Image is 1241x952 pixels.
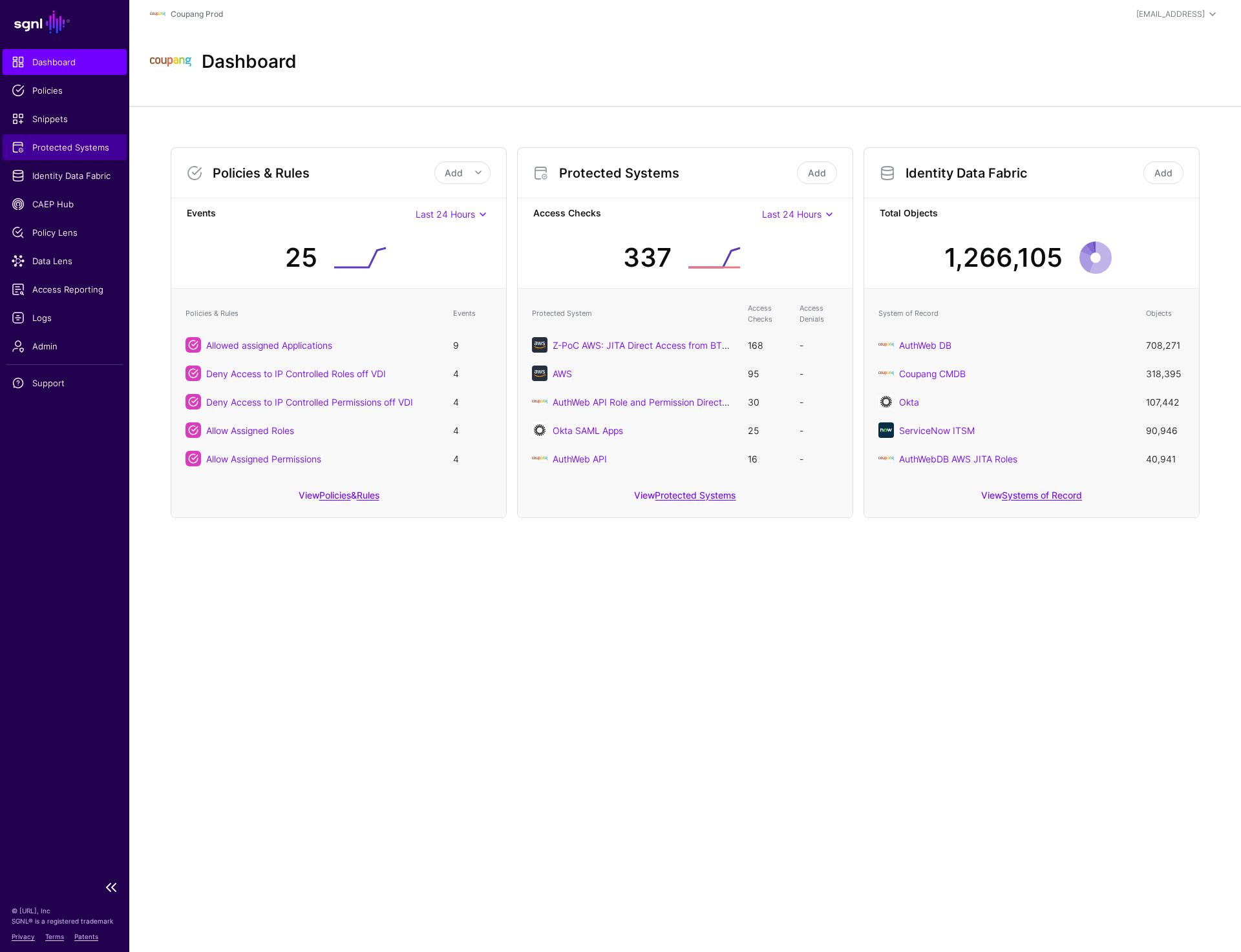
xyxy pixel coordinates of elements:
[533,206,762,222] strong: Access Checks
[206,368,386,379] a: Deny Access to IP Controlled Roles off VDI
[793,416,845,444] td: -
[793,444,845,473] td: -
[553,368,572,379] a: AWS
[179,296,447,331] th: Policies & Rules
[864,481,1199,517] div: View
[12,112,118,125] span: Snippets
[532,451,547,466] img: svg+xml;base64,PHN2ZyBpZD0iTG9nbyIgeG1sbnM9Imh0dHA6Ly93d3cudzMub3JnLzIwMDAvc3ZnIiB3aWR0aD0iMTIxLj...
[12,226,118,239] span: Policy Lens
[906,165,1141,181] h3: Identity Data Fabric
[416,209,475,220] span: Last 24 Hours
[878,337,894,353] img: svg+xml;base64,PHN2ZyBpZD0iTG9nbyIgeG1sbnM9Imh0dHA6Ly93d3cudzMub3JnLzIwMDAvc3ZnIiB3aWR0aD0iMTIxLj...
[3,276,127,302] a: Access Reporting
[3,106,127,132] a: Snippets
[762,209,822,220] span: Last 24 Hours
[12,916,118,926] p: SGNL® is a registered trademark
[150,41,191,83] img: svg+xml;base64,PHN2ZyBpZD0iTG9nbyIgeG1sbnM9Imh0dHA6Ly93d3cudzMub3JnLzIwMDAvc3ZnIiB3aWR0aD0iMTIxLj...
[285,238,317,277] div: 25
[447,296,498,331] th: Events
[525,296,741,331] th: Protected System
[880,206,1183,222] strong: Total Objects
[12,340,118,353] span: Admin
[559,165,794,181] h3: Protected Systems
[553,425,623,436] a: Okta SAML Apps
[741,331,793,359] td: 168
[532,422,547,438] img: svg+xml;base64,PHN2ZyB3aWR0aD0iNjQiIGhlaWdodD0iNjQiIHZpZXdCb3g9IjAgMCA2NCA2NCIgZmlsbD0ibm9uZSIgeG...
[899,340,951,351] a: AuthWeb DB
[445,167,463,178] span: Add
[150,6,165,22] img: svg+xml;base64,PHN2ZyBpZD0iTG9nbyIgeG1sbnM9Imh0dHA6Ly93d3cudzMub3JnLzIwMDAvc3ZnIiB3aWR0aD0iMTIxLj...
[12,283,118,296] span: Access Reporting
[532,394,547,409] img: svg+xml;base64,PHN2ZyBpZD0iTG9nbyIgeG1sbnM9Imh0dHA6Ly93d3cudzMub3JnLzIwMDAvc3ZnIiB3aWR0aD0iMTIxLj...
[45,933,64,940] a: Terms
[1140,331,1191,359] td: 708,271
[899,425,975,436] a: ServiceNow ITSM
[532,366,547,381] img: svg+xml;base64,PHN2ZyB3aWR0aD0iNjQiIGhlaWdodD0iNjQiIHZpZXdCb3g9IjAgMCA2NCA2NCIgZmlsbD0ibm9uZSIgeG...
[319,490,351,501] a: Policies
[899,453,1017,464] a: AuthWebDB AWS JITA Roles
[1002,490,1082,501] a: Systems of Record
[944,238,1063,277] div: 1,266,105
[206,397,413,408] a: Deny Access to IP Controlled Permissions off VDI
[187,206,416,222] strong: Events
[213,165,434,181] h3: Policies & Rules
[553,397,736,408] a: AuthWeb API Role and Permission Directory
[872,296,1140,331] th: System of Record
[12,198,118,211] span: CAEP Hub
[12,311,118,324] span: Logs
[3,163,127,189] a: Identity Data Fabric
[357,490,379,501] a: Rules
[793,359,845,388] td: -
[655,490,736,501] a: Protected Systems
[518,481,853,517] div: View
[12,377,118,389] span: Support
[447,388,498,416] td: 4
[1140,444,1191,473] td: 40,941
[1140,388,1191,416] td: 107,442
[1140,359,1191,388] td: 318,395
[74,933,98,940] a: Patents
[741,416,793,444] td: 25
[12,169,118,182] span: Identity Data Fabric
[793,388,845,416] td: -
[878,366,894,381] img: svg+xml;base64,PHN2ZyBpZD0iTG9nbyIgeG1sbnM9Imh0dHA6Ly93d3cudzMub3JnLzIwMDAvc3ZnIiB3aWR0aD0iMTIxLj...
[447,359,498,388] td: 4
[553,340,841,351] a: Z-PoC AWS: JITA Direct Access from BTS ALTUS (ignoring AuthWeb)
[12,84,118,97] span: Policies
[1140,296,1191,331] th: Objects
[741,359,793,388] td: 95
[12,933,35,940] a: Privacy
[12,141,118,154] span: Protected Systems
[1136,8,1205,20] div: [EMAIL_ADDRESS]
[899,397,919,408] a: Okta
[741,388,793,416] td: 30
[3,134,127,160] a: Protected Systems
[171,481,506,517] div: View &
[3,220,127,245] a: Policy Lens
[1143,161,1183,184] a: Add
[793,296,845,331] th: Access Denials
[741,444,793,473] td: 16
[12,56,118,68] span: Dashboard
[171,9,223,19] a: Coupang Prod
[12,905,118,916] p: © [URL], Inc
[878,422,894,438] img: svg+xml;base64,PHN2ZyB3aWR0aD0iNjQiIGhlaWdodD0iNjQiIHZpZXdCb3g9IjAgMCA2NCA2NCIgZmlsbD0ibm9uZSIgeG...
[8,8,122,36] a: SGNL
[12,254,118,267] span: Data Lens
[447,331,498,359] td: 9
[1140,416,1191,444] td: 90,946
[206,425,294,436] a: Allow Assigned Roles
[3,191,127,217] a: CAEP Hub
[206,453,321,464] a: Allow Assigned Permissions
[878,451,894,466] img: svg+xml;base64,PHN2ZyBpZD0iTG9nbyIgeG1sbnM9Imh0dHA6Ly93d3cudzMub3JnLzIwMDAvc3ZnIiB3aWR0aD0iMTIxLj...
[797,161,837,184] a: Add
[553,453,607,464] a: AuthWeb API
[447,444,498,473] td: 4
[793,331,845,359] td: -
[3,305,127,331] a: Logs
[3,248,127,274] a: Data Lens
[623,238,672,277] div: 337
[741,296,793,331] th: Access Checks
[206,340,332,351] a: Allowed assigned Applications
[899,368,966,379] a: Coupang CMDB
